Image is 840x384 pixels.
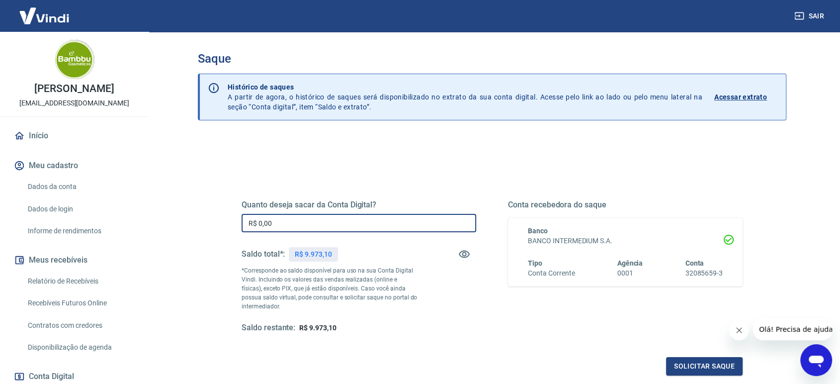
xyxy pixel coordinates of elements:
a: Disponibilização de agenda [24,337,137,358]
h5: Conta recebedora do saque [508,200,743,210]
a: Início [12,125,137,147]
iframe: Botão para abrir a janela de mensagens [800,344,832,376]
iframe: Fechar mensagem [729,320,749,340]
span: Conta [685,259,704,267]
button: Sair [792,7,828,25]
a: Contratos com credores [24,315,137,336]
a: Informe de rendimentos [24,221,137,241]
a: Dados da conta [24,177,137,197]
a: Relatório de Recebíveis [24,271,137,291]
h6: BANCO INTERMEDIUM S.A. [528,236,723,246]
span: Agência [617,259,643,267]
a: Acessar extrato [714,82,778,112]
img: Vindi [12,0,77,31]
span: R$ 9.973,10 [299,324,336,332]
button: Meus recebíveis [12,249,137,271]
a: Recebíveis Futuros Online [24,293,137,313]
h6: Conta Corrente [528,268,575,279]
span: Banco [528,227,548,235]
h6: 0001 [617,268,643,279]
p: [PERSON_NAME] [34,84,114,94]
p: Acessar extrato [714,92,767,102]
h5: Saldo restante: [242,323,295,333]
a: Dados de login [24,199,137,219]
button: Meu cadastro [12,155,137,177]
span: Olá! Precisa de ajuda? [6,7,84,15]
span: Tipo [528,259,542,267]
h3: Saque [198,52,786,66]
h6: 32085659-3 [685,268,723,279]
img: a93a3715-afdc-456c-9a9a-37bb5c176aa4.jpeg [55,40,94,80]
h5: Quanto deseja sacar da Conta Digital? [242,200,476,210]
p: Histórico de saques [228,82,702,92]
p: [EMAIL_ADDRESS][DOMAIN_NAME] [19,98,129,108]
button: Solicitar saque [666,357,743,376]
p: R$ 9.973,10 [295,249,332,260]
p: A partir de agora, o histórico de saques será disponibilizado no extrato da sua conta digital. Ac... [228,82,702,112]
iframe: Mensagem da empresa [753,318,832,340]
h5: Saldo total*: [242,249,285,259]
p: *Corresponde ao saldo disponível para uso na sua Conta Digital Vindi. Incluindo os valores das ve... [242,266,418,311]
